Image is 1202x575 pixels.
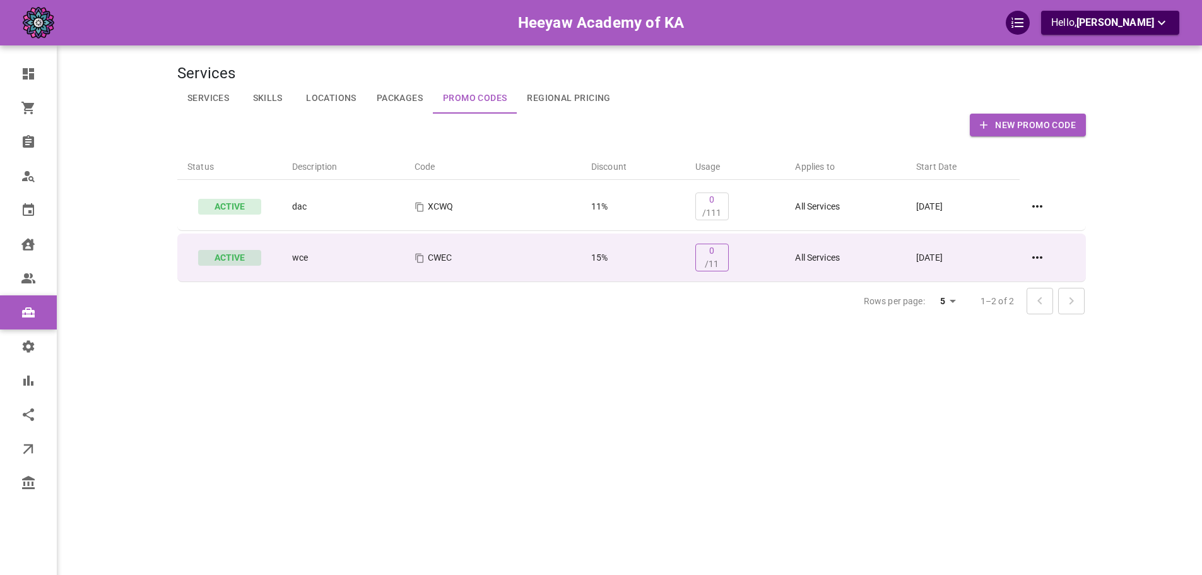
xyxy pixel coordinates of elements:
[916,251,1010,264] p: [DATE]
[404,149,581,180] th: Code
[518,11,685,35] h6: Heeyaw Academy of KA
[702,208,722,218] span: /111
[177,64,1086,83] h4: Services
[1076,16,1154,28] span: [PERSON_NAME]
[198,199,261,215] p: Active
[517,83,620,114] a: Regional Pricing
[415,200,571,213] p: XCWQ
[930,292,960,311] div: 5
[795,251,896,264] p: All Services
[415,202,425,212] svg: Copy XCWQ
[906,149,1020,180] th: Start Date
[292,200,394,213] p: dac
[239,83,296,114] a: Skills
[705,259,719,269] span: /11
[415,251,571,264] p: CWEC
[981,295,1014,307] p: 1–2 of 2
[785,149,906,180] th: Applies to
[177,83,239,114] a: Services
[695,244,729,271] button: 0/11
[282,149,404,180] th: Description
[864,295,925,307] p: Rows per page:
[581,149,685,180] th: Discount
[970,114,1086,137] button: New Promo Code
[292,251,394,264] p: wce
[916,200,1010,213] p: [DATE]
[695,193,729,220] button: 0/111
[1006,11,1030,35] div: QuickStart Guide
[177,149,282,180] th: Status
[433,83,517,114] a: Promo Codes
[702,193,722,220] p: 0
[367,83,433,114] a: Packages
[685,149,786,180] th: Usage
[591,251,675,264] p: 15%
[591,200,675,213] p: 11%
[415,253,425,263] svg: Copy CWEC
[1041,11,1179,35] button: Hello,[PERSON_NAME]
[1051,15,1169,31] p: Hello,
[296,83,367,114] a: Locations
[198,250,261,266] p: Active
[23,7,54,39] img: company-logo
[705,244,719,271] p: 0
[795,200,896,213] p: All Services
